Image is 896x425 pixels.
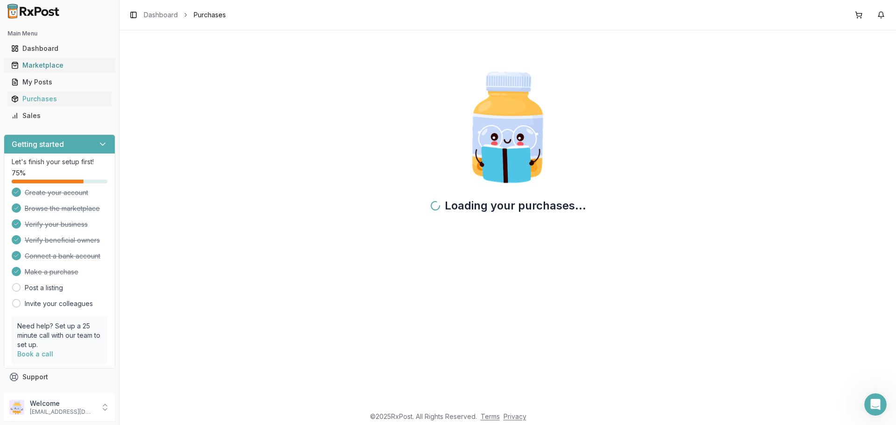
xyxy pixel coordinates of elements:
div: The order will be shipped out [DATE]! [7,235,145,256]
div: Ok got it my team that starts early then me will contact them first thing in the morning [7,149,153,188]
div: Ok got it my team that starts early then me will contact them first thing in the morning [15,154,146,182]
div: SAM says… [7,99,179,121]
a: Privacy [504,412,526,420]
button: Sales [4,108,115,123]
div: Dashboard [11,44,108,53]
div: SAM says… [7,195,179,223]
span: Browse the marketplace [25,204,100,213]
div: Help [PERSON_NAME] understand how they’re doing: [7,263,153,293]
button: go back [6,4,24,21]
div: thanks [150,200,172,209]
a: My Posts [7,74,112,91]
p: Need help? Set up a 25 minute call with our team to set up. [17,321,102,349]
textarea: Message… [8,286,179,302]
div: Marketplace [11,61,108,70]
a: Terms [481,412,500,420]
span: Create your account [25,188,88,197]
span: 75 % [12,168,26,178]
a: Purchases [7,91,112,107]
p: [EMAIL_ADDRESS][DOMAIN_NAME] [30,408,95,416]
a: Sales [7,107,112,124]
button: Home [146,4,164,21]
a: Marketplace [7,57,112,74]
p: Welcome [30,399,95,408]
span: Verify beneficial owners [25,236,100,245]
div: Close [164,4,181,21]
div: I tried asking around no one. And the original place has not responded to any of my calls or mess... [7,54,153,92]
button: My Posts [4,75,115,90]
h2: Loading your purchases... [430,198,586,213]
div: ok wait for [DATE] [105,99,179,120]
div: if not then cancel it [108,126,172,136]
img: Smart Pill Bottle [448,68,567,187]
div: thanks [142,195,179,215]
div: Roxy says… [7,263,179,293]
img: Profile image for Roxy [27,5,42,20]
div: ok wait for [DATE] [113,105,172,114]
div: Purchases [11,94,108,104]
div: Manuel says… [7,235,179,263]
span: Make a purchase [25,267,78,277]
button: Purchases [4,91,115,106]
h1: Roxy [45,5,63,12]
iframe: Intercom live chat [864,393,887,416]
button: Send a message… [160,302,175,317]
div: Sales [11,111,108,120]
img: User avatar [9,400,24,415]
div: Manuel says… [7,149,179,195]
div: I tried asking around no one. And the original place has not responded to any of my calls or mess... [15,59,146,87]
button: Gif picker [44,306,52,313]
button: Marketplace [4,58,115,73]
button: Emoji picker [29,306,37,313]
a: Post a listing [25,283,63,293]
div: I do not have another pharmacy sorry [15,38,139,47]
a: Dashboard [144,10,178,20]
button: Dashboard [4,41,115,56]
a: Dashboard [7,40,112,57]
span: Connect a bank account [25,251,100,261]
div: if not then cancel it [101,121,179,141]
nav: breadcrumb [144,10,226,20]
a: Invite your colleagues [25,299,93,308]
div: I do not have another pharmacy sorry [7,32,147,53]
button: Support [4,369,115,385]
div: [DATE] [7,223,179,235]
a: Book a call [17,350,53,358]
div: Manuel says… [7,32,179,54]
span: Verify your business [25,220,88,229]
p: Let's finish your setup first! [12,157,107,167]
div: SAM says… [7,121,179,149]
img: RxPost Logo [4,4,63,19]
h3: Getting started [12,139,64,150]
h2: Main Menu [7,30,112,37]
button: Feedback [4,385,115,402]
div: The order will be shipped out [DATE]! [15,241,137,250]
div: Manuel says… [7,54,179,100]
div: My Posts [11,77,108,87]
div: Help [PERSON_NAME] understand how they’re doing: [15,269,146,287]
span: Purchases [194,10,226,20]
button: Upload attachment [14,306,22,313]
span: Feedback [22,389,54,398]
p: The team can also help [45,12,116,21]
